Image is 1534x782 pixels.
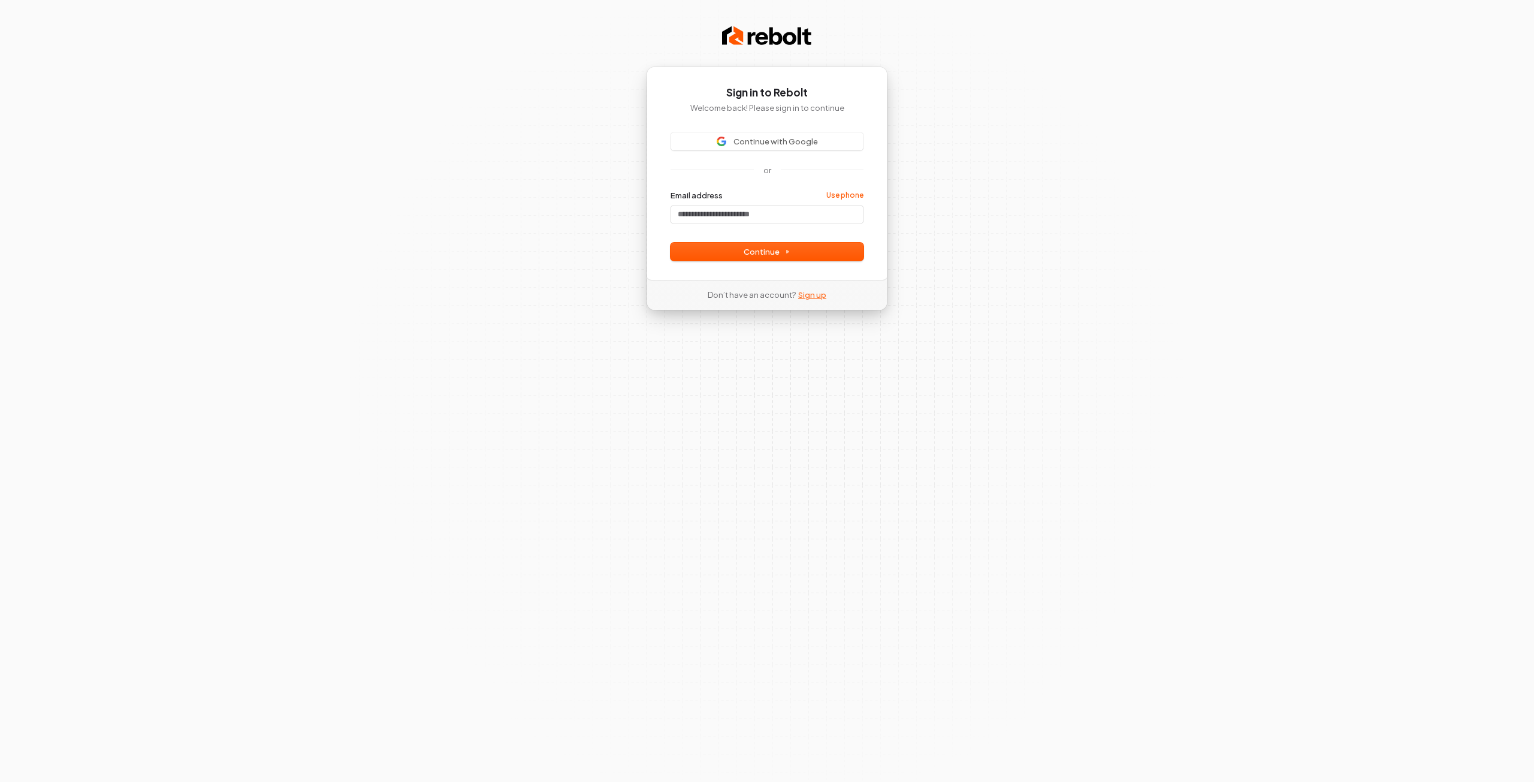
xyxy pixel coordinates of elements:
a: Use phone [826,191,863,200]
button: Sign in with GoogleContinue with Google [671,132,863,150]
p: Welcome back! Please sign in to continue [671,102,863,113]
span: Don’t have an account? [708,289,796,300]
span: Continue [744,246,790,257]
button: Continue [671,243,863,261]
label: Email address [671,190,723,201]
span: Continue with Google [733,136,818,147]
img: Sign in with Google [717,137,726,146]
h1: Sign in to Rebolt [671,86,863,100]
p: or [763,165,771,176]
img: Rebolt Logo [722,24,812,48]
a: Sign up [798,289,826,300]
